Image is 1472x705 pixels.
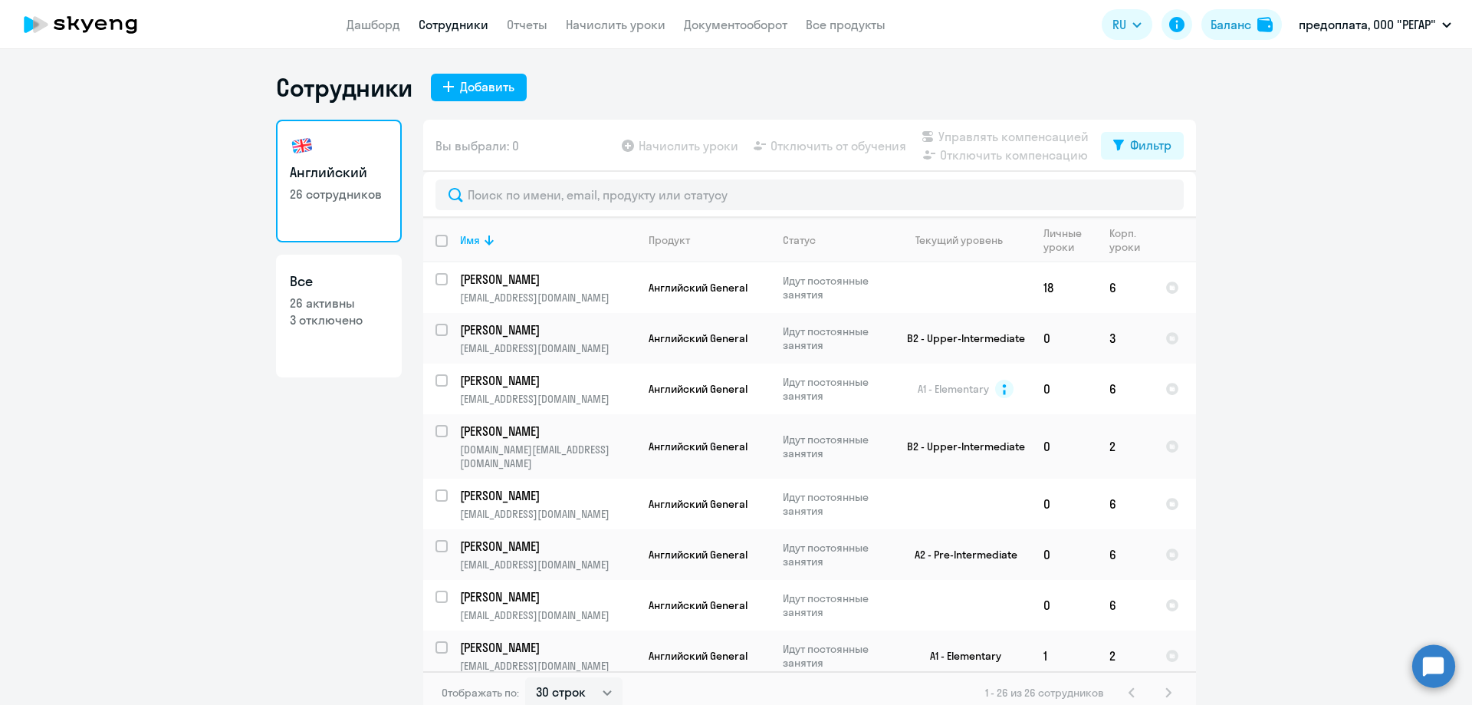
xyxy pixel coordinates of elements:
td: 18 [1031,262,1097,313]
p: [PERSON_NAME] [460,639,633,656]
a: [PERSON_NAME] [460,372,636,389]
p: [EMAIL_ADDRESS][DOMAIN_NAME] [460,341,636,355]
td: B2 - Upper-Intermediate [889,313,1031,364]
td: 0 [1031,414,1097,479]
td: B2 - Upper-Intermediate [889,414,1031,479]
p: Идут постоянные занятия [783,375,888,403]
div: Корп. уроки [1109,226,1142,254]
td: 1 [1031,631,1097,681]
td: 2 [1097,631,1153,681]
button: Балансbalance [1201,9,1282,40]
a: Дашборд [347,17,400,32]
div: Имя [460,233,636,247]
td: 0 [1031,580,1097,631]
div: Добавить [460,77,514,96]
td: 0 [1031,479,1097,529]
p: [PERSON_NAME] [460,588,633,605]
h1: Сотрудники [276,72,412,103]
div: Баланс [1211,15,1251,34]
td: A2 - Pre-Intermediate [889,529,1031,580]
td: 6 [1097,262,1153,313]
p: [EMAIL_ADDRESS][DOMAIN_NAME] [460,507,636,521]
p: 26 активны [290,295,388,311]
span: Английский General [649,281,747,295]
a: [PERSON_NAME] [460,588,636,605]
div: Корп. уроки [1109,226,1152,254]
p: [PERSON_NAME] [460,423,633,440]
p: Идут постоянные занятия [783,490,888,518]
span: 1 - 26 из 26 сотрудников [985,686,1104,700]
p: 26 сотрудников [290,186,388,203]
td: 6 [1097,479,1153,529]
div: Статус [783,233,888,247]
span: Отображать по: [442,686,519,700]
span: A1 - Elementary [918,382,989,396]
div: Статус [783,233,816,247]
a: [PERSON_NAME] [460,271,636,288]
p: Идут постоянные занятия [783,433,888,460]
span: Английский General [649,331,747,345]
button: предоплата, ООО "РЕГАР" [1291,6,1459,43]
td: 0 [1031,364,1097,414]
td: 6 [1097,529,1153,580]
p: [PERSON_NAME] [460,538,633,555]
div: Имя [460,233,480,247]
img: balance [1257,17,1273,32]
div: Личные уроки [1043,226,1086,254]
img: english [290,133,314,158]
a: [PERSON_NAME] [460,487,636,504]
span: Английский General [649,548,747,562]
a: [PERSON_NAME] [460,423,636,440]
span: Английский General [649,382,747,396]
p: 3 отключено [290,311,388,328]
p: [EMAIL_ADDRESS][DOMAIN_NAME] [460,291,636,305]
button: Добавить [431,74,527,101]
td: 3 [1097,313,1153,364]
button: Фильтр [1101,132,1184,160]
p: предоплата, ООО "РЕГАР" [1299,15,1436,34]
td: 0 [1031,529,1097,580]
td: 6 [1097,364,1153,414]
span: Английский General [649,440,747,453]
input: Поиск по имени, email, продукту или статусу [435,180,1184,210]
p: Идут постоянные занятия [783,591,888,619]
p: Идут постоянные занятия [783,642,888,670]
td: A1 - Elementary [889,631,1031,681]
h3: Английский [290,163,388,183]
div: Продукт [649,233,690,247]
a: Документооборот [684,17,787,32]
a: Английский26 сотрудников [276,120,402,242]
span: Вы выбрали: 0 [435,137,519,155]
span: Английский General [649,497,747,511]
h3: Все [290,272,388,292]
span: Английский General [649,649,747,663]
a: [PERSON_NAME] [460,538,636,555]
span: Английский General [649,598,747,612]
a: Сотрудники [419,17,488,32]
p: [DOMAIN_NAME][EMAIL_ADDRESS][DOMAIN_NAME] [460,443,636,470]
a: Все продукты [806,17,886,32]
p: Идут постоянные занятия [783,541,888,568]
td: 0 [1031,313,1097,364]
a: Все26 активны3 отключено [276,255,402,377]
a: Отчеты [507,17,547,32]
p: Идут постоянные занятия [783,274,888,301]
div: Текущий уровень [901,233,1030,247]
p: [EMAIL_ADDRESS][DOMAIN_NAME] [460,659,636,673]
p: [PERSON_NAME] [460,372,633,389]
a: [PERSON_NAME] [460,321,636,338]
p: Идут постоянные занятия [783,324,888,352]
p: [PERSON_NAME] [460,487,633,504]
td: 2 [1097,414,1153,479]
div: Продукт [649,233,770,247]
a: Начислить уроки [566,17,665,32]
a: [PERSON_NAME] [460,639,636,656]
p: [PERSON_NAME] [460,271,633,288]
button: RU [1102,9,1152,40]
div: Личные уроки [1043,226,1096,254]
p: [EMAIL_ADDRESS][DOMAIN_NAME] [460,558,636,572]
p: [EMAIL_ADDRESS][DOMAIN_NAME] [460,392,636,406]
p: [EMAIL_ADDRESS][DOMAIN_NAME] [460,608,636,622]
div: Текущий уровень [915,233,1003,247]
